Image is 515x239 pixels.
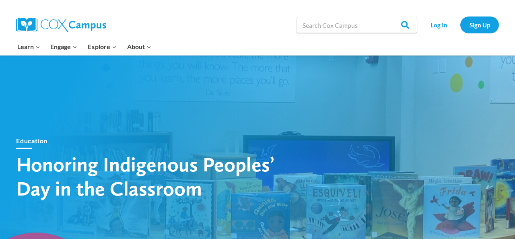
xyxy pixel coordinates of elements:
a: Log In [421,16,456,33]
a: Education [16,137,47,144]
span: Learn [17,41,40,52]
span: About [127,41,151,52]
nav: Secondary Navigation [421,16,499,33]
span: Explore [88,41,117,52]
span: Engage [50,41,77,52]
img: Cox Campus [16,18,106,32]
a: Sign Up [460,16,499,33]
nav: Primary Navigation [12,38,156,55]
input: Search Cox Campus [297,17,417,33]
h1: Honoring Indigenous Peoples’ Day in the Classroom [16,152,298,200]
